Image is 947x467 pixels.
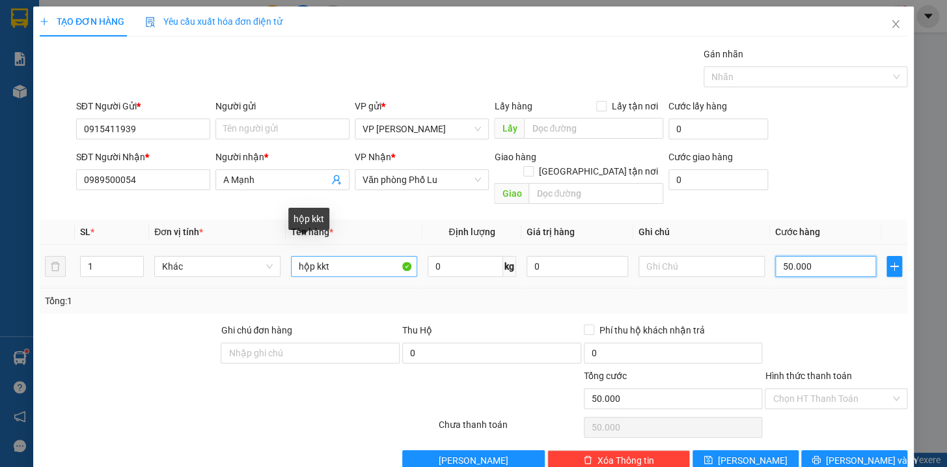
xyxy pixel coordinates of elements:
div: hộp kkt [288,208,329,230]
span: Phí thu hộ khách nhận trả [594,323,710,337]
label: Hình thức thanh toán [765,371,851,381]
div: Tổng: 1 [45,294,366,308]
span: Thu Hộ [402,325,432,335]
div: Người gửi [215,99,350,113]
span: plus [40,17,49,26]
h2: 664WEU32 [7,76,105,97]
span: Cước hàng [775,227,820,237]
span: Giá trị hàng [527,227,575,237]
label: Ghi chú đơn hàng [221,325,292,335]
span: Lấy [494,118,524,139]
span: Lấy hàng [494,101,532,111]
img: logo.jpg [7,10,72,76]
input: VD: Bàn, Ghế [291,256,417,277]
label: Cước lấy hàng [668,101,727,111]
div: SĐT Người Gửi [76,99,210,113]
span: Khác [162,257,273,276]
span: Yêu cầu xuất hóa đơn điện tử [145,16,282,27]
input: Cước giao hàng [668,169,768,190]
input: Cước lấy hàng [668,119,768,139]
button: Close [877,7,914,43]
span: VP Gia Lâm [363,119,481,139]
h2: VP Nhận: VP Hàng LC [68,76,314,158]
span: printer [812,455,821,466]
span: [GEOGRAPHIC_DATA] tận nơi [534,164,663,178]
span: delete [583,455,592,466]
b: Sao Việt [79,31,159,52]
span: Văn phòng Phố Lu [363,170,481,190]
span: user-add [331,175,342,185]
span: Giao [494,183,528,204]
span: SL [80,227,90,237]
button: delete [45,256,66,277]
span: save [704,455,713,466]
span: Lấy tận nơi [607,99,663,113]
span: plus [887,261,901,272]
input: Dọc đường [524,118,663,139]
input: Dọc đường [528,183,663,204]
span: Định lượng [448,227,495,237]
button: plus [886,256,902,277]
span: Tên hàng [291,227,333,237]
b: [DOMAIN_NAME] [174,10,314,32]
span: Giao hàng [494,152,536,162]
label: Cước giao hàng [668,152,733,162]
span: Đơn vị tính [154,227,203,237]
label: Gán nhãn [704,49,743,59]
input: 0 [527,256,628,277]
div: VP gửi [355,99,489,113]
span: Tổng cước [584,371,627,381]
span: TẠO ĐƠN HÀNG [40,16,124,27]
span: VP Nhận [355,152,391,162]
input: Ghi Chú [638,256,765,277]
div: Người nhận [215,150,350,164]
span: kg [503,256,516,277]
span: close [890,19,901,29]
div: SĐT Người Nhận [76,150,210,164]
img: icon [145,17,156,27]
div: Chưa thanh toán [437,417,583,440]
input: Ghi chú đơn hàng [221,343,400,363]
th: Ghi chú [633,219,770,245]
